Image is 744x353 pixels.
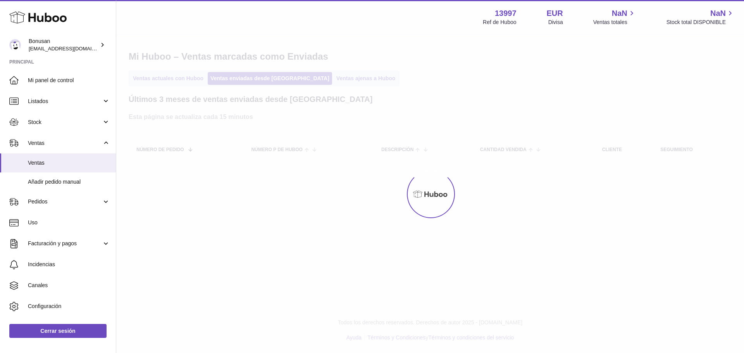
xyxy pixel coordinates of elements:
span: Listados [28,98,102,105]
span: Pedidos [28,198,102,205]
span: Mi panel de control [28,77,110,84]
span: NaN [710,8,726,19]
span: Incidencias [28,261,110,268]
span: Facturación y pagos [28,240,102,247]
span: NaN [612,8,627,19]
strong: EUR [547,8,563,19]
span: Ventas totales [593,19,636,26]
span: Añadir pedido manual [28,178,110,186]
span: Ventas [28,139,102,147]
a: NaN Ventas totales [593,8,636,26]
div: Divisa [548,19,563,26]
a: Cerrar sesión [9,324,107,338]
img: internalAdmin-13997@internal.huboo.com [9,39,21,51]
span: [EMAIL_ADDRESS][DOMAIN_NAME] [29,45,114,52]
span: Ventas [28,159,110,167]
a: NaN Stock total DISPONIBLE [666,8,735,26]
span: Stock total DISPONIBLE [666,19,735,26]
div: Ref de Huboo [483,19,516,26]
strong: 13997 [495,8,517,19]
span: Configuración [28,303,110,310]
div: Bonusan [29,38,98,52]
span: Stock [28,119,102,126]
span: Uso [28,219,110,226]
span: Canales [28,282,110,289]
